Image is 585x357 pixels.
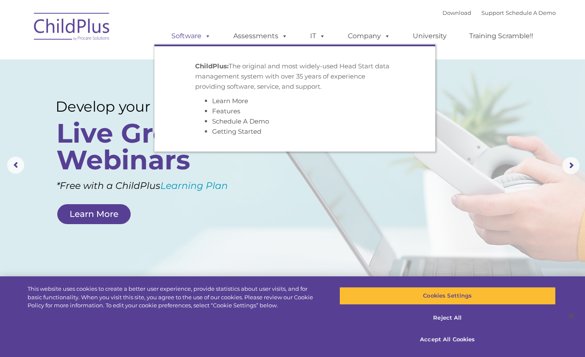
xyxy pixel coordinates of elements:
a: Company [339,28,399,45]
a: Download [442,9,471,16]
a: Learn More [212,97,248,105]
button: Cookies Settings [339,287,556,305]
div: This website uses cookies to create a better user experience, provide statistics about user visit... [28,285,322,310]
a: Schedule A Demo [212,117,269,125]
a: Software [163,28,219,45]
a: University [404,28,455,45]
a: IT [302,28,334,45]
a: Assessments [225,28,296,45]
a: Support [481,9,504,16]
button: Accept All Cookies [339,331,556,349]
font: | [442,9,556,16]
rs-layer: Live Group Webinars [56,120,246,173]
span: Phone number [118,91,154,97]
rs-layer: Develop your skills with [56,98,249,115]
rs-layer: *Free with a ChildPlus [56,177,263,194]
img: ChildPlus by Procare Solutions [30,7,115,49]
button: Reject All [339,309,556,327]
p: The original and most widely-used Head Start data management system with over 35 years of experie... [195,61,395,92]
a: Features [212,107,240,115]
a: Getting Started [212,127,261,135]
a: Schedule A Demo [506,9,556,16]
a: Training Scramble!! [461,28,542,45]
strong: ChildPlus: [195,62,229,70]
a: Learning Plan [160,180,228,191]
span: Last name [118,56,144,62]
a: Learn More [57,204,131,224]
button: Close [562,306,581,325]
